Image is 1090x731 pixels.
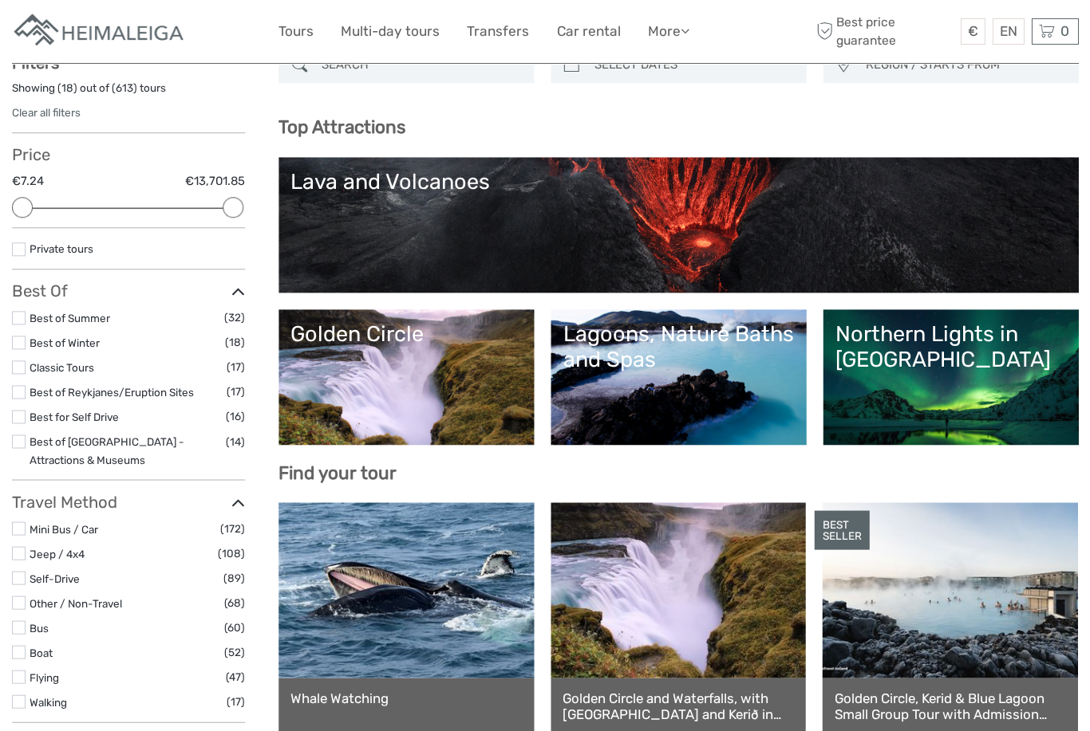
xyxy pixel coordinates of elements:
[812,14,956,49] span: Best price guarantee
[30,386,194,399] a: Best of Reykjanes/Eruption Sites
[290,169,1066,195] div: Lava and Volcanoes
[224,618,245,636] span: (60)
[30,336,100,349] a: Best of Winter
[967,23,977,39] span: €
[116,81,133,96] label: 613
[834,690,1065,722] a: Golden Circle, Kerid & Blue Lagoon Small Group Tour with Admission Ticket
[30,361,94,374] a: Classic Tours
[290,169,1066,281] a: Lava and Volcanoes
[30,596,122,609] a: Other / Non-Travel
[30,646,53,658] a: Boat
[12,492,245,511] h3: Travel Method
[218,544,245,562] span: (108)
[278,462,397,483] b: Find your tour
[30,621,49,634] a: Bus
[30,547,85,560] a: Jeep / 4x4
[12,281,245,301] h3: Best Of
[467,20,529,43] a: Transfers
[30,522,98,535] a: Mini Bus / Car
[224,593,245,611] span: (68)
[12,145,245,164] h3: Price
[30,242,93,255] a: Private tours
[12,12,188,51] img: Apartments in Reykjavik
[226,667,245,686] span: (47)
[341,20,440,43] a: Multi-day tours
[30,572,80,584] a: Self-Drive
[227,383,245,401] span: (17)
[227,692,245,710] span: (17)
[224,643,245,661] span: (52)
[1057,23,1071,39] span: 0
[278,20,314,43] a: Tours
[30,670,59,683] a: Flying
[227,358,245,376] span: (17)
[225,333,245,352] span: (18)
[223,568,245,587] span: (89)
[220,519,245,537] span: (172)
[226,407,245,426] span: (16)
[224,309,245,327] span: (32)
[858,52,1070,78] button: REGION / STARTS FROM
[556,20,620,43] a: Car rental
[30,695,67,708] a: Walking
[835,321,1066,433] a: Northern Lights in [GEOGRAPHIC_DATA]
[30,411,119,423] a: Best for Self Drive
[12,81,245,105] div: Showing ( ) out of ( ) tours
[61,81,73,96] label: 18
[992,18,1024,45] div: EN
[587,51,798,79] input: SELECT DATES
[12,53,59,73] strong: Filters
[290,690,522,705] a: Whale Watching
[814,510,869,550] div: BEST SELLER
[226,432,245,450] span: (14)
[290,321,522,433] a: Golden Circle
[184,25,203,44] button: Open LiveChat chat widget
[30,312,110,324] a: Best of Summer
[290,321,522,347] div: Golden Circle
[647,20,689,43] a: More
[278,116,405,138] b: Top Attractions
[12,173,44,190] label: €7.24
[30,434,184,466] a: Best of [GEOGRAPHIC_DATA] - Attractions & Museums
[563,321,794,433] a: Lagoons, Nature Baths and Spas
[315,51,526,79] input: SEARCH
[563,690,794,722] a: Golden Circle and Waterfalls, with [GEOGRAPHIC_DATA] and Kerið in small group
[563,321,794,373] div: Lagoons, Nature Baths and Spas
[12,106,81,119] a: Clear all filters
[22,28,180,41] p: We're away right now. Please check back later!
[185,173,245,190] label: €13,701.85
[835,321,1066,373] div: Northern Lights in [GEOGRAPHIC_DATA]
